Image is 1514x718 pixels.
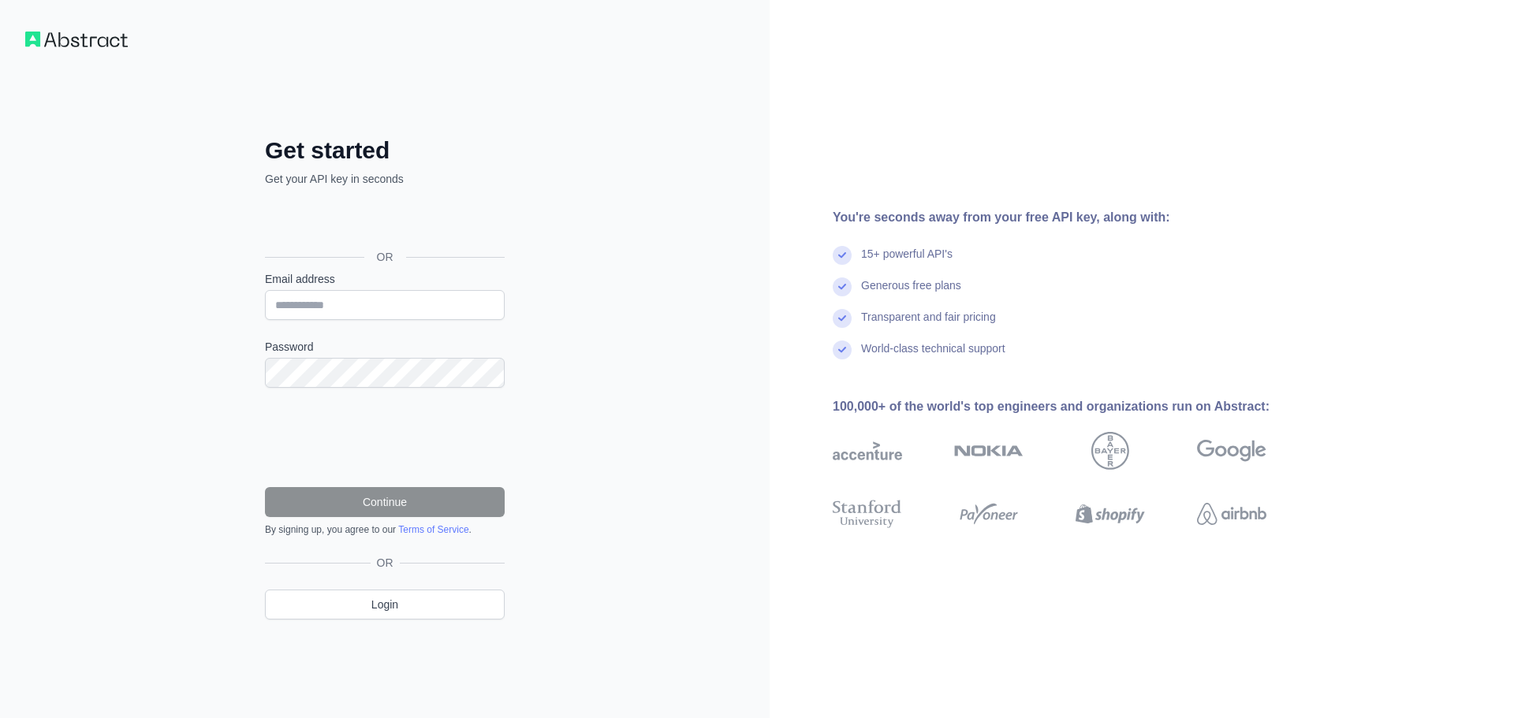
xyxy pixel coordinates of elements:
p: Get your API key in seconds [265,171,505,187]
iframe: 「使用 Google 帳戶登入」按鈕 [257,204,509,239]
div: By signing up, you agree to our . [265,523,505,536]
img: payoneer [954,497,1024,531]
label: Email address [265,271,505,287]
iframe: reCAPTCHA [265,407,505,468]
div: Transparent and fair pricing [861,309,996,340]
img: Workflow [25,32,128,47]
img: airbnb [1197,497,1266,531]
label: Password [265,339,505,355]
span: OR [371,555,400,571]
img: google [1197,432,1266,470]
img: check mark [833,309,852,328]
span: OR [364,249,406,265]
img: nokia [954,432,1024,470]
img: check mark [833,340,852,359]
img: accenture [833,432,902,470]
div: 15+ powerful API's [861,246,953,277]
img: bayer [1091,432,1129,470]
img: shopify [1076,497,1145,531]
img: check mark [833,277,852,296]
a: Login [265,590,505,619]
div: Generous free plans [861,277,961,309]
button: Continue [265,487,505,517]
a: Terms of Service [398,524,468,535]
div: You're seconds away from your free API key, along with: [833,208,1317,227]
h2: Get started [265,136,505,165]
div: World-class technical support [861,340,1005,372]
img: stanford university [833,497,902,531]
img: check mark [833,246,852,265]
div: 100,000+ of the world's top engineers and organizations run on Abstract: [833,397,1317,416]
